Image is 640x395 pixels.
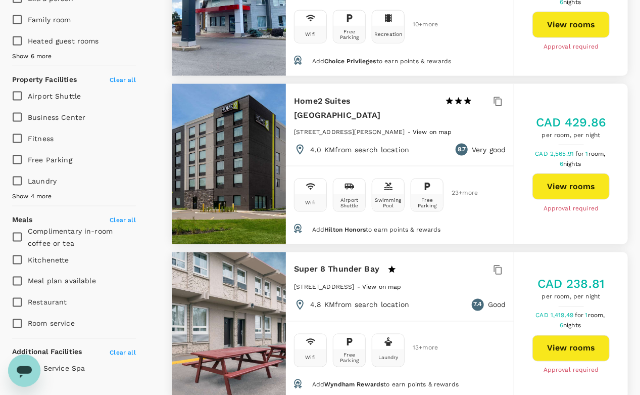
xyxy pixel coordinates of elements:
[335,29,363,40] div: Free Parking
[306,31,316,37] div: Wifi
[306,355,316,361] div: Wifi
[306,200,316,205] div: Wifi
[408,128,413,136] span: -
[12,74,77,85] h6: Property Facilities
[312,381,459,388] span: Add to earn points & rewards
[294,94,437,122] h6: Home2 Suites [GEOGRAPHIC_DATA]
[532,335,610,362] button: View rooms
[537,276,605,292] h5: CAD 238.81
[12,192,52,202] span: Show 4 more
[312,58,452,65] span: Add to earn points & rewards
[110,216,135,224] span: Clear all
[335,353,363,364] div: Free Parking
[312,226,441,233] span: Add to earn points & rewards
[532,173,610,200] button: View rooms
[535,150,576,157] span: CAD 2,565.91
[324,381,383,388] span: Wyndham Rewards
[413,345,428,352] span: 13 + more
[544,366,599,376] span: Approval required
[12,214,32,226] h6: Meals
[12,52,52,62] span: Show 6 more
[473,300,482,310] span: 7.4
[378,355,399,361] div: Laundry
[536,114,607,130] h5: CAD 429.86
[335,197,363,208] div: Airport Shuttle
[294,284,354,291] span: [STREET_ADDRESS]
[413,128,452,136] span: View on map
[28,177,57,185] span: Laundry
[324,58,376,65] span: Choice Privileges
[28,227,113,247] span: Complimentary in-room coffee or tea
[413,127,452,136] a: View on map
[324,226,366,233] span: Hilton Honors
[586,150,607,157] span: 1
[294,262,379,277] h6: Super 8 Thunder Bay
[28,320,75,328] span: Room service
[563,160,581,167] span: nights
[28,365,85,373] span: Full Service Spa
[28,298,67,306] span: Restaurant
[588,150,606,157] span: room,
[8,355,40,387] iframe: Button to launch messaging window
[310,145,409,155] p: 4.0 KM from search location
[294,128,405,136] span: [STREET_ADDRESS][PERSON_NAME]
[28,135,54,143] span: Fitness
[575,150,585,157] span: for
[532,12,610,38] button: View rooms
[585,312,607,319] span: 1
[362,283,402,291] a: View on map
[110,76,135,83] span: Clear all
[110,349,135,357] span: Clear all
[374,197,402,208] div: Swimming Pool
[560,160,582,167] span: 6
[575,312,585,319] span: for
[357,284,362,291] span: -
[452,190,467,196] span: 23 + more
[374,31,403,37] div: Recreation
[544,42,599,52] span: Approval required
[12,347,82,358] h6: Additional Facilities
[28,113,85,121] span: Business Center
[458,145,466,155] span: 8.7
[588,312,605,319] span: room,
[413,197,441,208] div: Free Parking
[310,300,409,310] p: 4.8 KM from search location
[413,21,428,28] span: 10 + more
[28,156,72,164] span: Free Parking
[488,300,506,310] p: Good
[536,312,575,319] span: CAD 1,419.49
[28,277,96,285] span: Meal plan available
[536,130,607,141] span: per room, per night
[362,284,402,291] span: View on map
[472,145,506,155] p: Very good
[544,204,599,214] span: Approval required
[28,256,69,264] span: Kitchenette
[28,92,81,100] span: Airport Shuttle
[28,37,99,45] span: Heated guest rooms
[560,322,582,329] span: 6
[537,292,605,302] span: per room, per night
[28,16,71,24] span: Family room
[563,322,581,329] span: nights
